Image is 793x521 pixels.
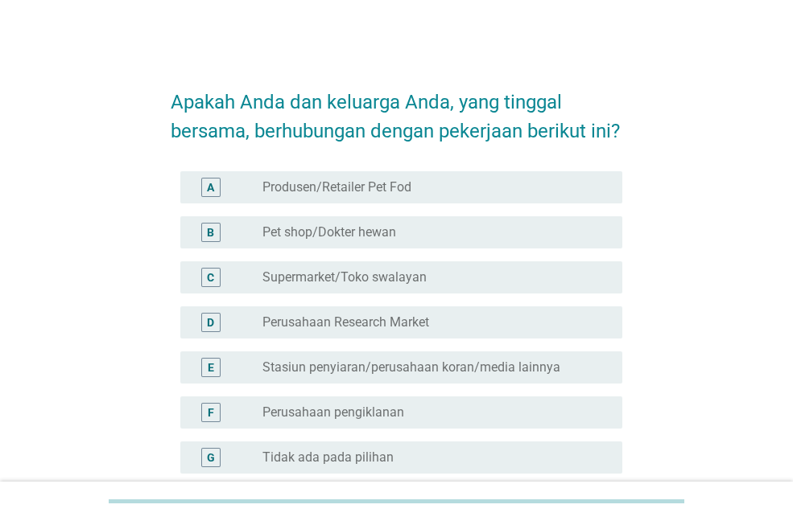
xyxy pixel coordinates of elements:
div: G [207,449,215,466]
div: E [208,359,214,375]
label: Tidak ada pada pilihan [262,449,394,466]
div: B [207,224,214,240]
label: Produsen/Retailer Pet Fod [262,179,411,195]
label: Perusahaan Research Market [262,314,429,330]
label: Pet shop/Dokter hewan [262,224,396,240]
div: F [208,404,214,420]
label: Perusahaan pengiklanan [262,404,404,420]
div: C [207,269,214,285]
label: Supermarket/Toko swalayan [262,269,427,285]
label: Stasiun penyiaran/perusahaan koran/media lainnya [262,359,560,375]
div: D [207,314,214,330]
div: A [207,178,214,195]
h2: Apakah Anda dan keluarga Anda, yang tinggal bersama, berhubungan dengan pekerjaan berikut ini? [171,72,622,146]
